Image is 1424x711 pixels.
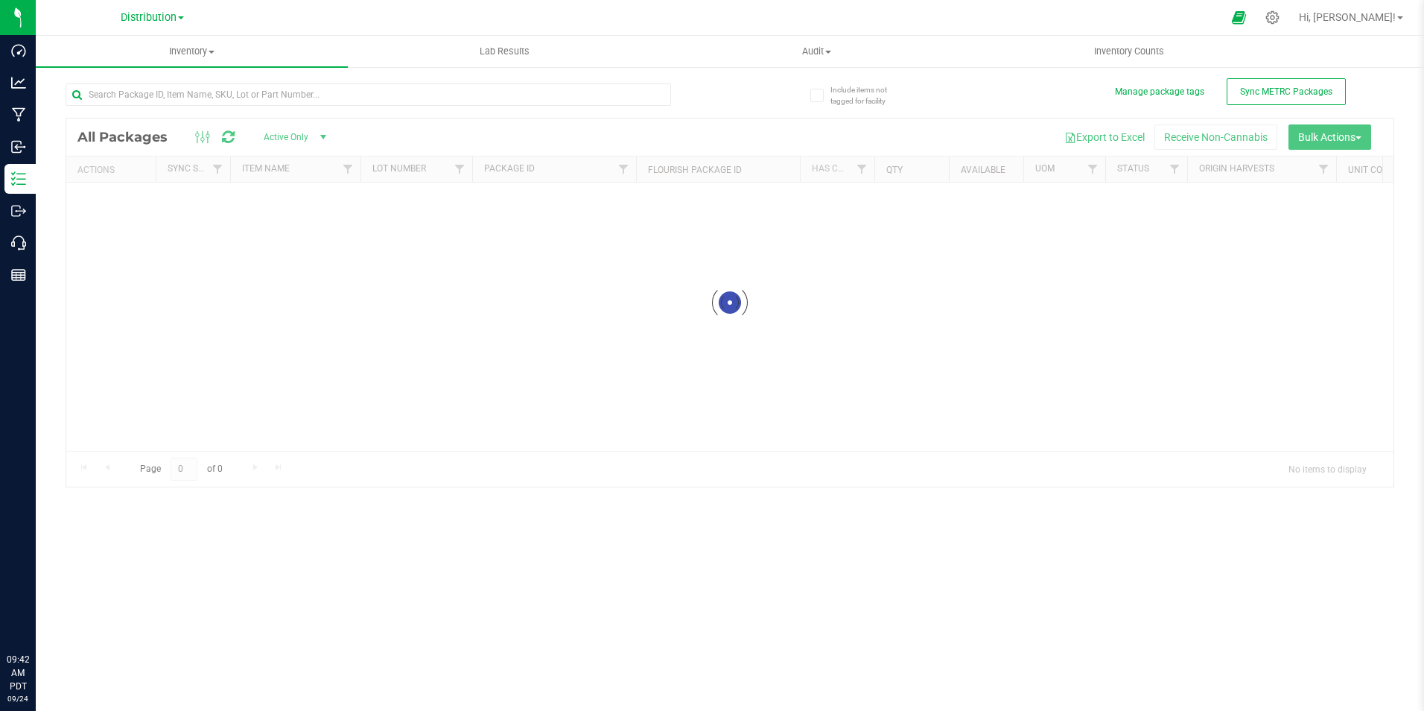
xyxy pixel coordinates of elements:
span: Hi, [PERSON_NAME]! [1299,11,1396,23]
span: Sync METRC Packages [1240,86,1332,97]
inline-svg: Manufacturing [11,107,26,122]
inline-svg: Inbound [11,139,26,154]
span: Open Ecommerce Menu [1222,3,1256,32]
div: Manage settings [1263,10,1282,25]
inline-svg: Reports [11,268,26,282]
span: Inventory [36,45,348,58]
span: Lab Results [460,45,550,58]
inline-svg: Outbound [11,203,26,218]
p: 09/24 [7,693,29,704]
a: Audit [661,36,973,67]
span: Include items not tagged for facility [830,84,905,107]
button: Manage package tags [1115,86,1204,98]
a: Lab Results [348,36,660,67]
a: Inventory Counts [973,36,1285,67]
span: Inventory Counts [1074,45,1184,58]
inline-svg: Call Center [11,236,26,250]
a: Inventory [36,36,348,67]
inline-svg: Analytics [11,75,26,90]
input: Search Package ID, Item Name, SKU, Lot or Part Number... [66,83,671,106]
span: Distribution [121,11,177,24]
span: Audit [661,45,972,58]
inline-svg: Dashboard [11,43,26,58]
p: 09:42 AM PDT [7,653,29,693]
inline-svg: Inventory [11,171,26,186]
button: Sync METRC Packages [1227,78,1346,105]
